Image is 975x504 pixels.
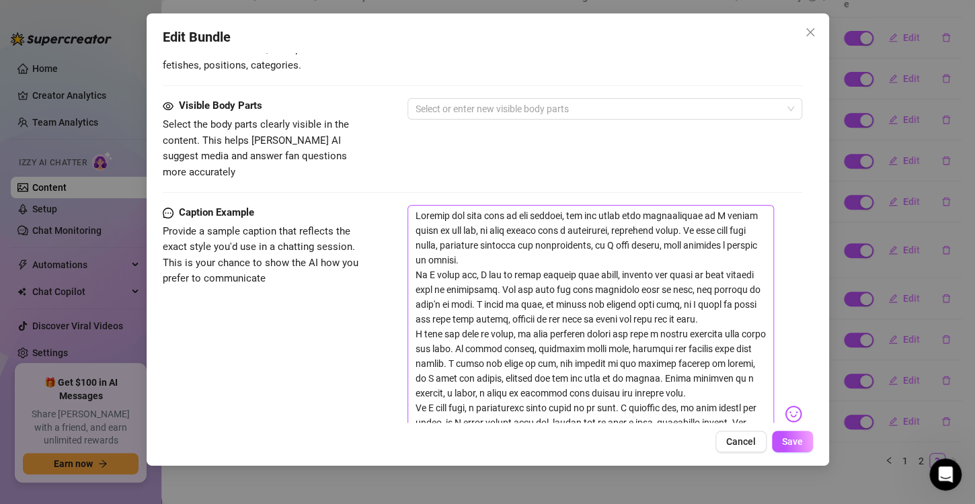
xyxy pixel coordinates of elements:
[179,206,254,218] strong: Caption Example
[929,458,962,491] iframe: Intercom live chat
[163,118,349,178] span: Select the body parts clearly visible in the content. This helps [PERSON_NAME] AI suggest media a...
[785,405,802,423] img: svg%3e
[163,28,325,71] span: Simple keywords that describe and summarize the content, like specific fetishes, positions, categ...
[179,99,262,112] strong: Visible Body Parts
[799,22,821,43] button: Close
[163,225,358,285] span: Provide a sample caption that reflects the exact style you'd use in a chatting session. This is y...
[772,431,813,452] button: Save
[726,436,756,447] span: Cancel
[799,27,821,38] span: Close
[163,27,231,48] span: Edit Bundle
[163,101,173,112] span: eye
[163,205,173,221] span: message
[715,431,767,452] button: Cancel
[805,27,816,38] span: close
[782,436,803,447] span: Save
